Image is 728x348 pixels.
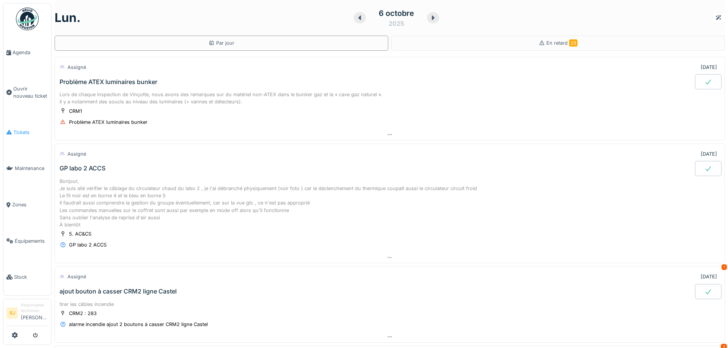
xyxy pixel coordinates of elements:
[13,85,48,100] span: Ouvrir nouveau ticket
[21,302,48,314] div: Responsable technicien
[3,187,51,223] a: Zones
[16,8,39,30] img: Badge_color-CXgf-gQk.svg
[701,64,717,71] div: [DATE]
[389,19,404,28] div: 2025
[3,223,51,259] a: Équipements
[67,64,86,71] div: Assigné
[69,230,91,237] div: 5. AC&CS
[701,273,717,280] div: [DATE]
[60,91,720,105] div: Lors de chaque inspection de Vinçotte, nous avons des remarques sur du matériel non-ATEX dans le ...
[69,119,147,126] div: Problème ATEX luminaires bunker
[55,11,81,25] h1: lun.
[60,288,177,295] div: ajout bouton à casser CRM2 ligne Castel
[69,321,208,328] div: alarme incendie ajout 2 boutons à casser CRM2 ligne Castel
[379,8,414,19] div: 6 octobre
[67,150,86,158] div: Assigné
[60,301,720,308] div: tirer les câbles incendie
[69,108,82,115] div: CRM1
[546,40,577,46] span: En retard
[6,307,18,319] li: RJ
[569,39,577,47] span: 23
[3,114,51,151] a: Tickets
[12,201,48,208] span: Zones
[14,273,48,281] span: Stock
[21,302,48,324] li: [PERSON_NAME]
[15,165,48,172] span: Maintenance
[3,150,51,187] a: Maintenance
[722,264,727,270] div: 1
[3,71,51,114] a: Ouvrir nouveau ticket
[60,165,105,172] div: GP labo 2 ACCS
[6,302,48,326] a: RJ Responsable technicien[PERSON_NAME]
[3,259,51,295] a: Stock
[13,129,48,136] span: Tickets
[209,39,234,47] div: Par jour
[69,241,107,248] div: GP labo 2 ACCS
[60,178,720,228] div: Bonjour, Je suis allé vérifier le câblage du circulateur chaud du labo 2 , je l'ai débranché phys...
[3,34,51,71] a: Agenda
[13,49,48,56] span: Agenda
[67,273,86,280] div: Assigné
[60,78,157,86] div: Problème ATEX luminaires bunker
[701,150,717,158] div: [DATE]
[15,237,48,245] span: Équipements
[69,310,97,317] div: CRM2 : 283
